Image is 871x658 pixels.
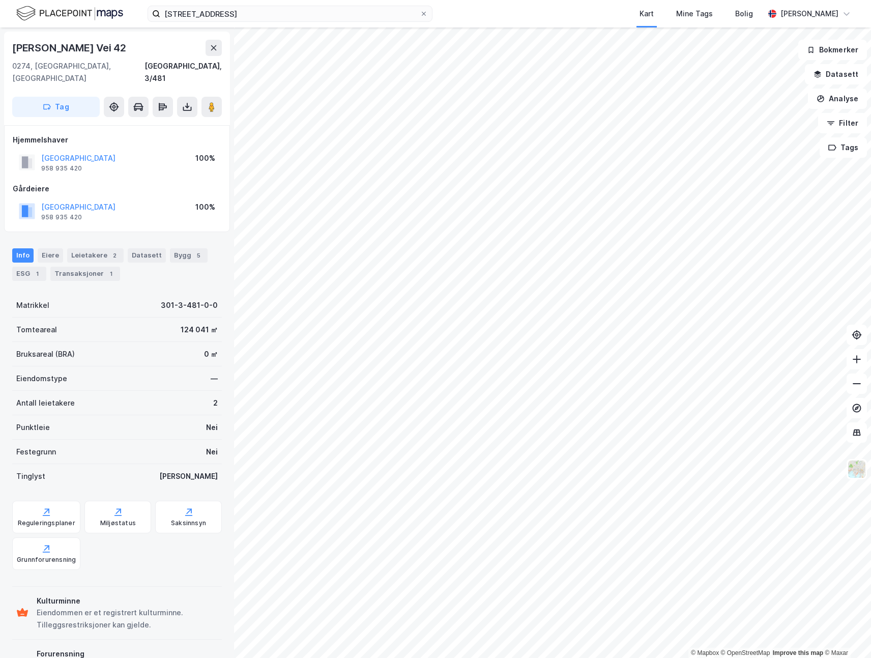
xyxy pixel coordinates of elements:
[128,248,166,263] div: Datasett
[106,269,116,279] div: 1
[818,113,867,133] button: Filter
[13,183,221,195] div: Gårdeiere
[16,446,56,458] div: Festegrunn
[41,213,82,221] div: 958 935 420
[12,248,34,263] div: Info
[41,164,82,173] div: 958 935 420
[16,324,57,336] div: Tomteareal
[193,250,204,261] div: 5
[17,556,76,564] div: Grunnforurensning
[820,609,871,658] iframe: Chat Widget
[16,299,49,311] div: Matrikkel
[37,607,218,631] div: Eiendommen er et registrert kulturminne. Tilleggsrestriksjoner kan gjelde.
[16,373,67,385] div: Eiendomstype
[38,248,63,263] div: Eiere
[159,470,218,482] div: [PERSON_NAME]
[171,519,206,527] div: Saksinnsyn
[32,269,42,279] div: 1
[50,267,120,281] div: Transaksjoner
[160,6,420,21] input: Søk på adresse, matrikkel, gårdeiere, leietakere eller personer
[211,373,218,385] div: —
[12,267,46,281] div: ESG
[16,5,123,22] img: logo.f888ab2527a4732fd821a326f86c7f29.svg
[640,8,654,20] div: Kart
[780,8,838,20] div: [PERSON_NAME]
[820,609,871,658] div: Kontrollprogram for chat
[181,324,218,336] div: 124 041 ㎡
[721,649,770,656] a: OpenStreetMap
[16,397,75,409] div: Antall leietakere
[67,248,124,263] div: Leietakere
[195,201,215,213] div: 100%
[12,97,100,117] button: Tag
[13,134,221,146] div: Hjemmelshaver
[206,421,218,434] div: Nei
[213,397,218,409] div: 2
[144,60,222,84] div: [GEOGRAPHIC_DATA], 3/481
[109,250,120,261] div: 2
[798,40,867,60] button: Bokmerker
[161,299,218,311] div: 301-3-481-0-0
[808,89,867,109] button: Analyse
[170,248,208,263] div: Bygg
[206,446,218,458] div: Nei
[16,470,45,482] div: Tinglyst
[16,421,50,434] div: Punktleie
[204,348,218,360] div: 0 ㎡
[773,649,823,656] a: Improve this map
[100,519,136,527] div: Miljøstatus
[691,649,719,656] a: Mapbox
[735,8,753,20] div: Bolig
[820,137,867,158] button: Tags
[16,348,75,360] div: Bruksareal (BRA)
[195,152,215,164] div: 100%
[12,40,128,56] div: [PERSON_NAME] Vei 42
[847,460,866,479] img: Z
[12,60,144,84] div: 0274, [GEOGRAPHIC_DATA], [GEOGRAPHIC_DATA]
[37,595,218,607] div: Kulturminne
[805,64,867,84] button: Datasett
[676,8,713,20] div: Mine Tags
[18,519,75,527] div: Reguleringsplaner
